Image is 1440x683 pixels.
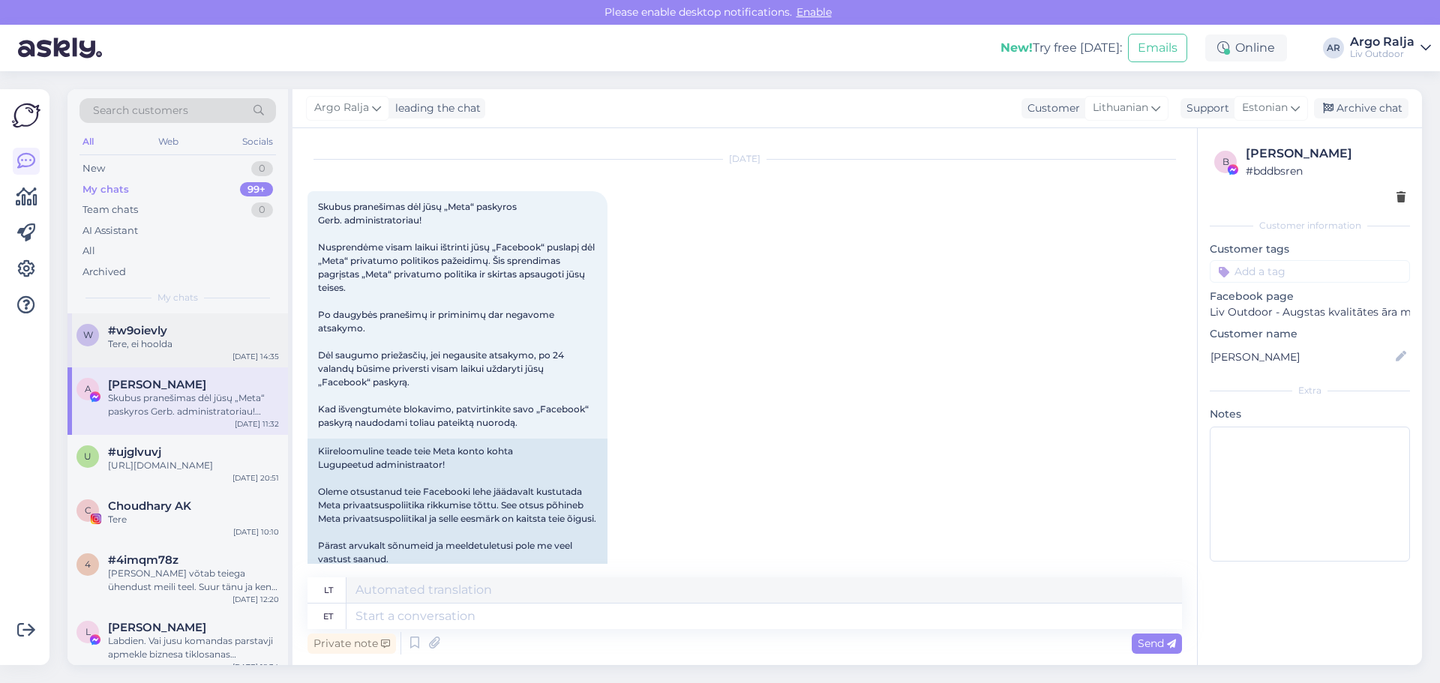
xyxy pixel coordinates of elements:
[82,202,138,217] div: Team chats
[82,182,129,197] div: My chats
[108,621,206,634] span: Lev Fainveits
[1210,304,1410,320] p: Liv Outdoor - Augstas kvalitātes āra mēbeles
[1210,241,1410,257] p: Customer tags
[232,351,279,362] div: [DATE] 14:35
[85,505,91,516] span: C
[108,567,279,594] div: [PERSON_NAME] võtab teiega ühendust meili teel. Suur tänu ja kena päeva jätku!
[84,451,91,462] span: u
[1222,156,1229,167] span: b
[1210,219,1410,232] div: Customer information
[1138,637,1176,650] span: Send
[1242,100,1288,116] span: Estonian
[108,499,191,513] span: Choudhary AK
[108,459,279,472] div: [URL][DOMAIN_NAME]
[108,445,161,459] span: #ujglvuvj
[108,634,279,661] div: Labdien. Vai jusu komandas parstavji apmekle biznesa tiklosanas pasakumus [GEOGRAPHIC_DATA]? Vai ...
[85,383,91,394] span: A
[232,594,279,605] div: [DATE] 12:20
[1021,100,1080,116] div: Customer
[1314,98,1408,118] div: Archive chat
[82,265,126,280] div: Archived
[79,132,97,151] div: All
[85,626,91,637] span: L
[1210,260,1410,283] input: Add a tag
[239,132,276,151] div: Socials
[233,526,279,538] div: [DATE] 10:10
[12,101,40,130] img: Askly Logo
[1350,36,1431,60] a: Argo RaljaLiv Outdoor
[1210,289,1410,304] p: Facebook page
[314,100,369,116] span: Argo Ralja
[108,337,279,351] div: Tere, ei hoolda
[82,223,138,238] div: AI Assistant
[307,439,607,653] div: Kiireloomuline teade teie Meta konto kohta Lugupeetud administraator! Oleme otsustanud teie Faceb...
[1350,48,1414,60] div: Liv Outdoor
[1246,145,1405,163] div: [PERSON_NAME]
[307,152,1182,166] div: [DATE]
[1323,37,1344,58] div: AR
[1000,39,1122,57] div: Try free [DATE]:
[240,182,273,197] div: 99+
[1210,326,1410,342] p: Customer name
[108,324,167,337] span: #w9oievly
[1180,100,1229,116] div: Support
[108,378,206,391] span: Antonella Capone
[1128,34,1187,62] button: Emails
[389,100,481,116] div: leading the chat
[108,553,178,567] span: #4imqm78z
[251,202,273,217] div: 0
[792,5,836,19] span: Enable
[1000,40,1033,55] b: New!
[307,634,396,654] div: Private note
[1093,100,1148,116] span: Lithuanian
[232,472,279,484] div: [DATE] 20:51
[82,161,105,176] div: New
[1246,163,1405,179] div: # bddbsren
[1210,384,1410,397] div: Extra
[323,604,333,629] div: et
[1210,406,1410,422] p: Notes
[232,661,279,673] div: [DATE] 19:34
[324,577,333,603] div: lt
[157,291,198,304] span: My chats
[318,201,597,428] span: Skubus pranešimas dėl jūsų „Meta“ paskyros Gerb. administratoriau! Nusprendėme visam laikui ištri...
[251,161,273,176] div: 0
[235,418,279,430] div: [DATE] 11:32
[108,391,279,418] div: Skubus pranešimas dėl jūsų „Meta“ paskyros Gerb. administratoriau! Nusprendėme visam laikui ištri...
[93,103,188,118] span: Search customers
[82,244,95,259] div: All
[108,513,279,526] div: Tere
[1210,349,1393,365] input: Add name
[83,329,93,340] span: w
[155,132,181,151] div: Web
[85,559,91,570] span: 4
[1350,36,1414,48] div: Argo Ralja
[1205,34,1287,61] div: Online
